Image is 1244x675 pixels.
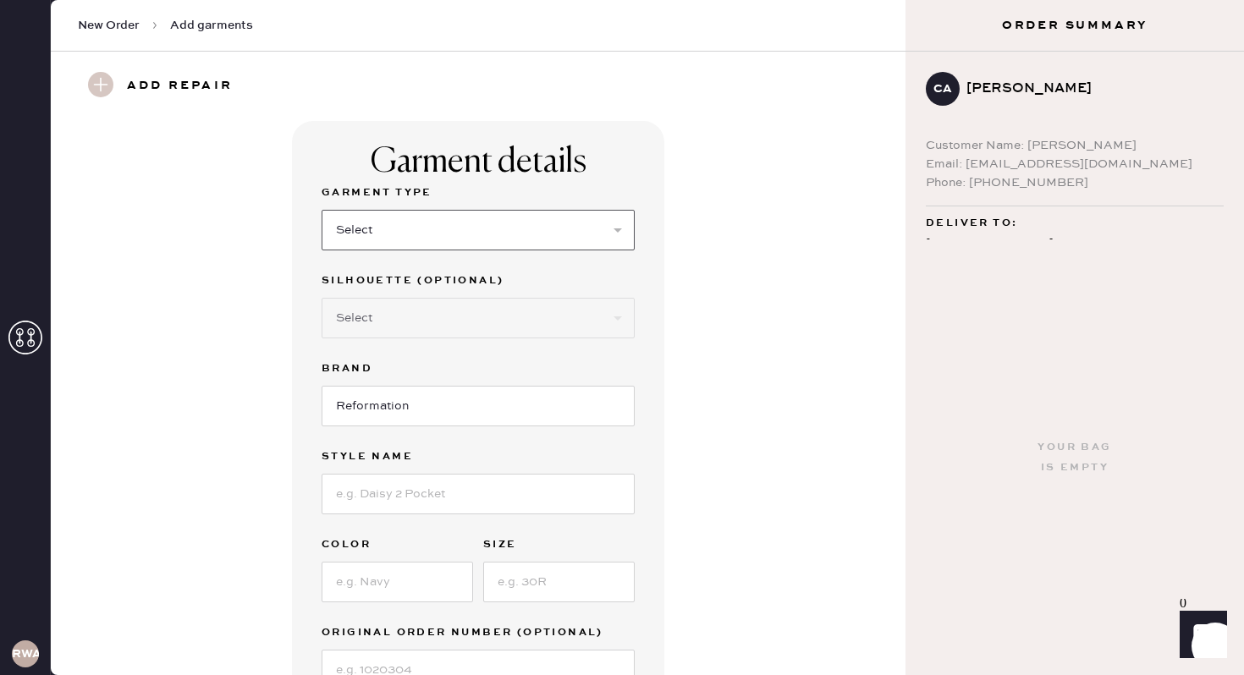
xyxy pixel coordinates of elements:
[322,535,473,555] label: Color
[322,183,635,203] label: Garment Type
[966,79,1210,99] div: [PERSON_NAME]
[322,386,635,426] input: Brand name
[926,233,1224,276] div: [STREET_ADDRESS] [GEOGRAPHIC_DATA] , NY 11249
[322,474,635,514] input: e.g. Daisy 2 Pocket
[483,535,635,555] label: Size
[78,17,140,34] span: New Order
[926,213,1017,233] span: Deliver to:
[933,83,952,95] h3: ca
[322,359,635,379] label: Brand
[483,562,635,602] input: e.g. 30R
[1038,437,1111,478] div: Your bag is empty
[905,17,1244,34] h3: Order Summary
[127,72,233,101] h3: Add repair
[926,173,1224,192] div: Phone: [PHONE_NUMBER]
[170,17,253,34] span: Add garments
[1164,599,1236,672] iframe: Front Chat
[322,447,635,467] label: Style name
[322,271,635,291] label: Silhouette (optional)
[322,623,635,643] label: Original Order Number (Optional)
[12,648,39,660] h3: RWA
[371,142,586,183] div: Garment details
[926,155,1224,173] div: Email: [EMAIL_ADDRESS][DOMAIN_NAME]
[926,136,1224,155] div: Customer Name: [PERSON_NAME]
[322,562,473,602] input: e.g. Navy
